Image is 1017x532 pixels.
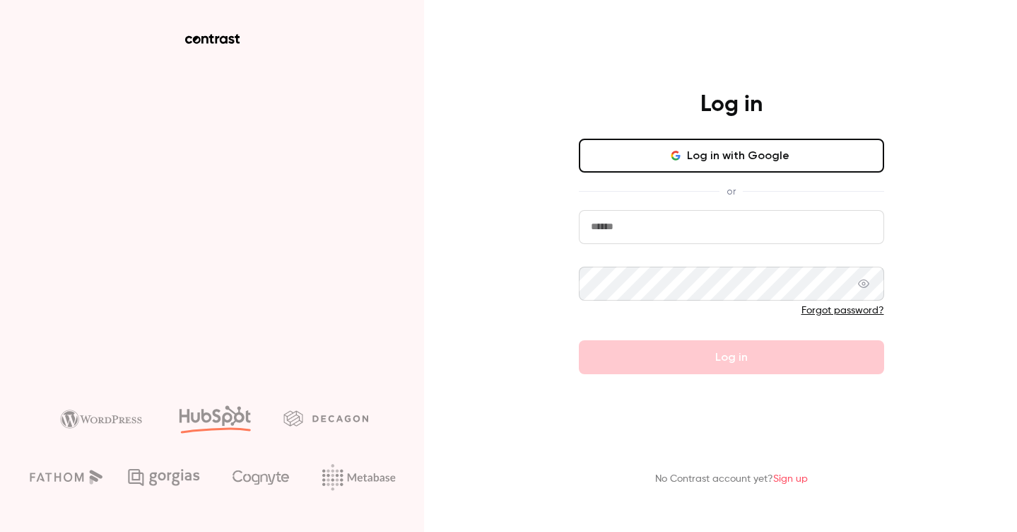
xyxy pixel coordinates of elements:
[700,91,763,119] h4: Log in
[579,139,884,173] button: Log in with Google
[719,184,743,199] span: or
[801,306,884,316] a: Forgot password?
[655,472,808,487] p: No Contrast account yet?
[773,474,808,484] a: Sign up
[283,410,368,426] img: decagon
